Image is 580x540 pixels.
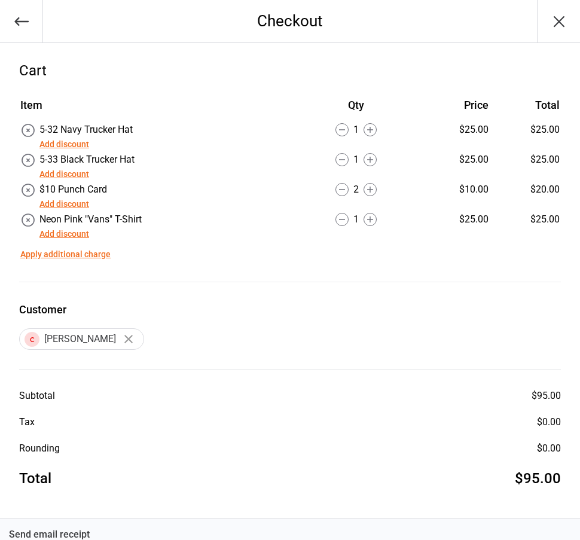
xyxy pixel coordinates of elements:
[39,124,133,135] span: 5-32 Navy Trucker Hat
[532,389,561,403] div: $95.00
[493,152,560,181] td: $25.00
[493,182,560,211] td: $20.00
[515,468,561,489] div: $95.00
[295,123,417,137] div: 1
[20,248,111,261] button: Apply additional charge
[493,97,560,121] th: Total
[418,97,489,113] div: Price
[39,213,142,225] span: Neon Pink "Vans" T-Shirt
[19,328,144,350] div: [PERSON_NAME]
[39,168,89,181] button: Add discount
[295,152,417,167] div: 1
[295,97,417,121] th: Qty
[19,301,561,318] label: Customer
[39,198,89,210] button: Add discount
[295,182,417,197] div: 2
[19,415,35,429] div: Tax
[537,441,561,456] div: $0.00
[39,184,107,195] span: $10 Punch Card
[418,123,489,137] div: $25.00
[537,415,561,429] div: $0.00
[493,212,560,241] td: $25.00
[39,154,135,165] span: 5-33 Black Trucker Hat
[20,97,294,121] th: Item
[39,138,89,151] button: Add discount
[19,389,55,403] div: Subtotal
[295,212,417,227] div: 1
[19,60,561,81] div: Cart
[19,441,60,456] div: Rounding
[493,123,560,151] td: $25.00
[418,152,489,167] div: $25.00
[39,228,89,240] button: Add discount
[19,468,51,489] div: Total
[418,212,489,227] div: $25.00
[418,182,489,197] div: $10.00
